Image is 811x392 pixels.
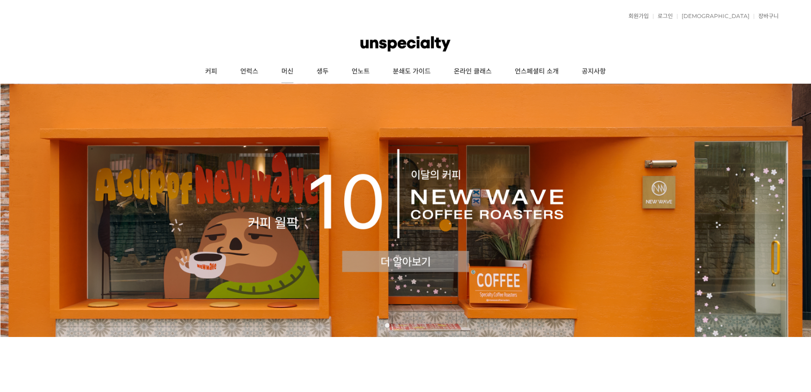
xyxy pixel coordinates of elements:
[422,323,427,328] a: 5
[143,307,154,314] span: 설정
[403,323,408,328] a: 3
[381,60,442,83] a: 분쇄도 가이드
[360,30,450,58] img: 언스페셜티 몰
[270,60,305,83] a: 머신
[229,60,270,83] a: 언럭스
[29,307,35,314] span: 홈
[503,60,570,83] a: 언스페셜티 소개
[3,293,61,316] a: 홈
[653,13,673,19] a: 로그인
[305,60,340,83] a: 생두
[340,60,381,83] a: 언노트
[570,60,617,83] a: 공지사항
[119,293,177,316] a: 설정
[413,323,417,328] a: 4
[61,293,119,316] a: 대화
[394,323,399,328] a: 2
[85,307,96,315] span: 대화
[754,13,779,19] a: 장바구니
[194,60,229,83] a: 커피
[385,323,390,328] a: 1
[624,13,649,19] a: 회원가입
[677,13,750,19] a: [DEMOGRAPHIC_DATA]
[442,60,503,83] a: 온라인 클래스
